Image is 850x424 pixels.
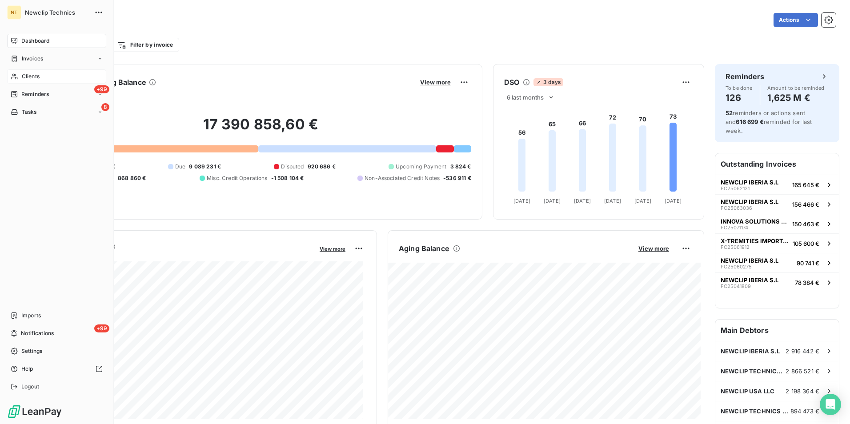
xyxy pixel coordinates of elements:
span: Due [175,163,185,171]
button: View more [417,78,453,86]
h6: Main Debtors [715,320,839,341]
span: Dashboard [21,37,49,45]
span: 894 473 € [790,408,819,415]
tspan: [DATE] [604,198,621,204]
button: INNOVA SOLUTIONS SPAFC25071174150 463 € [715,214,839,233]
span: Clients [22,72,40,80]
span: 6 last months [507,94,544,101]
button: NEWCLIP IBERIA S.LFC2504180978 384 € [715,272,839,292]
span: NEWCLIP IBERIA S.L [721,179,778,186]
span: FC25060275 [721,264,752,269]
span: 920 686 € [308,163,336,171]
span: NEWCLIP TECHNICS AUSTRALIA PTY [721,368,786,375]
button: View more [636,244,672,252]
button: Filter by invoice [111,38,179,52]
span: X-TREMITIES IMPORTADORA E DISTRIBUI [721,237,789,244]
tspan: [DATE] [665,198,682,204]
span: NEWCLIP TECHNICS JAPAN KK [721,408,790,415]
button: NEWCLIP IBERIA S.LFC25062131165 645 € [715,175,839,194]
span: View more [638,245,669,252]
span: 90 741 € [797,260,819,267]
span: View more [420,79,451,86]
span: View more [320,246,345,252]
tspan: [DATE] [634,198,651,204]
span: FC25071174 [721,225,748,230]
span: NEWCLIP IBERIA S.L [721,198,778,205]
span: 52 [726,109,733,116]
span: -536 911 € [443,174,471,182]
img: Logo LeanPay [7,404,62,419]
button: X-TREMITIES IMPORTADORA E DISTRIBUIFC25061912105 600 € [715,233,839,253]
h4: 1,625 M € [767,91,825,105]
span: FC25063036 [721,205,752,211]
span: Non-Associated Credit Notes [365,174,440,182]
span: Monthly Revenue [50,252,313,261]
span: FC25061912 [721,244,750,250]
span: INNOVA SOLUTIONS SPA [721,218,789,225]
span: 105 600 € [793,240,819,247]
span: Imports [21,312,41,320]
span: Misc. Credit Operations [207,174,267,182]
span: 3 824 € [450,163,471,171]
span: 2 866 521 € [786,368,819,375]
span: NEWCLIP IBERIA S.L [721,257,778,264]
span: 9 089 231 € [189,163,221,171]
tspan: [DATE] [574,198,591,204]
h6: Reminders [726,71,764,82]
span: 150 463 € [792,220,819,228]
button: View more [317,244,348,252]
span: Help [21,365,33,373]
span: +99 [94,85,109,93]
button: NEWCLIP IBERIA S.LFC25063036156 466 € [715,194,839,214]
span: Disputed [281,163,304,171]
span: 2 198 364 € [786,388,819,395]
span: Amount to be reminded [767,85,825,91]
span: NEWCLIP IBERIA S.L [721,276,778,284]
span: FC25062131 [721,186,750,191]
span: NEWCLIP IBERIA S.L [721,348,780,355]
span: Upcoming Payment [396,163,446,171]
span: Newclip Technics [25,9,89,16]
tspan: [DATE] [544,198,561,204]
span: Reminders [21,90,49,98]
span: 2 916 442 € [786,348,819,355]
span: Notifications [21,329,54,337]
span: FC25041809 [721,284,751,289]
span: 165 645 € [792,181,819,188]
h6: Outstanding Invoices [715,153,839,175]
span: +99 [94,324,109,332]
button: NEWCLIP IBERIA S.LFC2506027590 741 € [715,253,839,272]
span: 616 699 € [736,118,763,125]
h6: Aging Balance [399,243,449,254]
h2: 17 390 858,60 € [50,116,471,142]
a: Help [7,362,106,376]
tspan: [DATE] [513,198,530,204]
span: Invoices [22,55,43,63]
button: Actions [774,13,818,27]
span: Logout [21,383,39,391]
span: Tasks [22,108,37,116]
span: 156 466 € [792,201,819,208]
span: Settings [21,347,42,355]
span: 78 384 € [795,279,819,286]
span: reminders or actions sent and reminded for last week. [726,109,812,134]
span: 8 [101,103,109,111]
span: 3 days [533,78,563,86]
h6: DSO [504,77,519,88]
div: NT [7,5,21,20]
span: NEWCLIP USA LLC [721,388,774,395]
span: To be done [726,85,753,91]
span: 868 860 € [118,174,146,182]
h4: 126 [726,91,753,105]
span: -1 508 104 € [271,174,304,182]
div: Open Intercom Messenger [820,394,841,415]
